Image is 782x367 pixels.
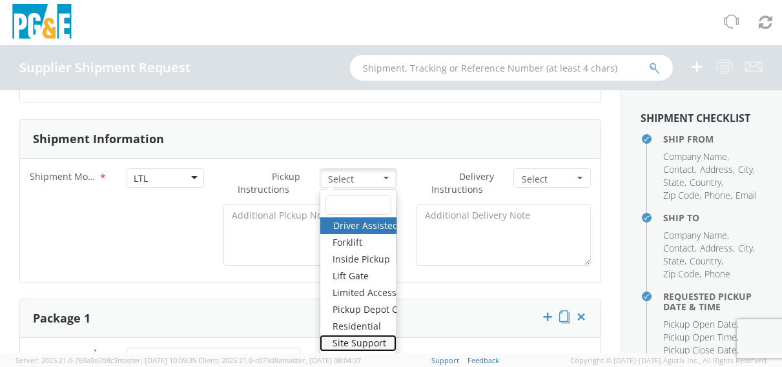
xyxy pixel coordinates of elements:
div: LTL [134,172,148,185]
li: , [690,176,723,189]
li: , [705,189,732,202]
li: , [663,176,686,189]
li: , [663,189,701,202]
li: , [663,255,686,268]
li: , [738,163,755,176]
h4: Ship To [663,213,763,223]
li: , [690,255,723,268]
span: Pickup Close Date [663,344,737,356]
li: , [663,331,739,344]
li: , [738,242,755,255]
span: Pickup Open Date [663,318,737,330]
span: Zip Code [663,268,699,280]
button: Select [320,168,397,188]
h3: Package 1 [33,312,90,325]
h4: Requested Pickup Date & Time [663,292,763,312]
span: Shipment Mode [30,170,99,185]
span: Contact [663,163,695,175]
li: , [700,163,735,176]
li: , [663,268,701,281]
li: , [663,229,729,242]
span: City [738,163,753,175]
li: , [663,318,739,331]
span: Phone [705,189,730,201]
span: Company Name [663,150,727,163]
span: Address [700,163,733,175]
li: , [663,163,697,176]
li: , [700,242,735,255]
a: Site Support [320,335,396,352]
span: State [663,176,684,188]
span: Server: 2025.21.0-769a9a7b8c3 [15,355,196,365]
h4: Ship From [663,134,763,144]
a: Driver Assisted Loading [320,217,396,234]
h3: Shipment Information [33,133,164,146]
span: Select [328,173,380,186]
span: Contact [663,242,695,254]
span: Company Name [663,229,727,241]
a: Forklift [320,234,396,251]
span: master, [DATE] 10:09:35 [118,355,196,365]
span: Type [68,350,89,362]
a: Limited Access [320,284,396,301]
span: Email [736,189,757,201]
span: Address [700,242,733,254]
span: Country [690,255,721,267]
span: State [663,255,684,267]
button: Select [513,168,591,188]
span: Pickup Open Time [663,331,737,343]
li: , [663,242,697,255]
span: Phone [705,268,730,280]
a: Feedback [468,355,500,365]
span: Country [690,176,721,188]
li: , [663,344,739,357]
span: Pickup Instructions [238,170,300,195]
span: Client: 2025.21.0-c073d8a [198,355,361,365]
span: Copyright © [DATE]-[DATE] Agistix Inc., All Rights Reserved [570,355,767,366]
span: master, [DATE] 08:04:37 [282,355,361,365]
li: , [663,150,729,163]
span: City [738,242,753,254]
a: Pickup Depot Charge [320,301,396,318]
span: Select [522,173,574,186]
img: pge-logo-06675f144f4cfa6a6814.png [10,4,74,42]
a: Inside Pickup [320,251,396,268]
input: Shipment, Tracking or Reference Number (at least 4 chars) [350,55,673,81]
h4: Supplier Shipment Request [19,61,190,75]
a: Lift Gate [320,268,396,284]
span: Zip Code [663,189,699,201]
a: Support [432,355,460,365]
span: Delivery Instructions [431,170,494,195]
a: Residential [320,318,396,335]
strong: Shipment Checklist [641,111,750,125]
